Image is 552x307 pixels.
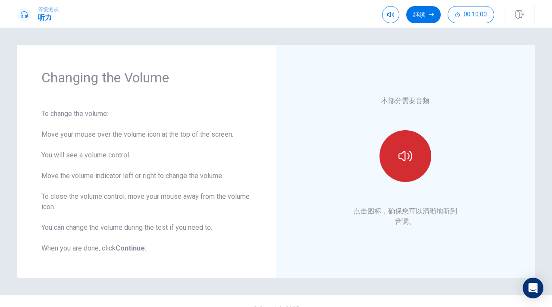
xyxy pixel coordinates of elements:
button: 00:10:00 [448,6,494,23]
span: 00:10:00 [464,11,487,18]
p: 本部分需要音频 [381,96,430,106]
span: 等级测试 [38,6,59,13]
h1: 听力 [38,13,59,23]
button: 继续 [406,6,441,23]
h1: Changing the Volume [41,69,252,86]
div: To change the volume: Move your mouse over the volume icon at the top of the screen. You will see... [41,109,252,254]
p: 点击图标，确保您可以清晰地听到 音调。 [354,206,457,227]
div: Open Intercom Messenger [523,278,543,298]
b: Continue [116,244,145,252]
